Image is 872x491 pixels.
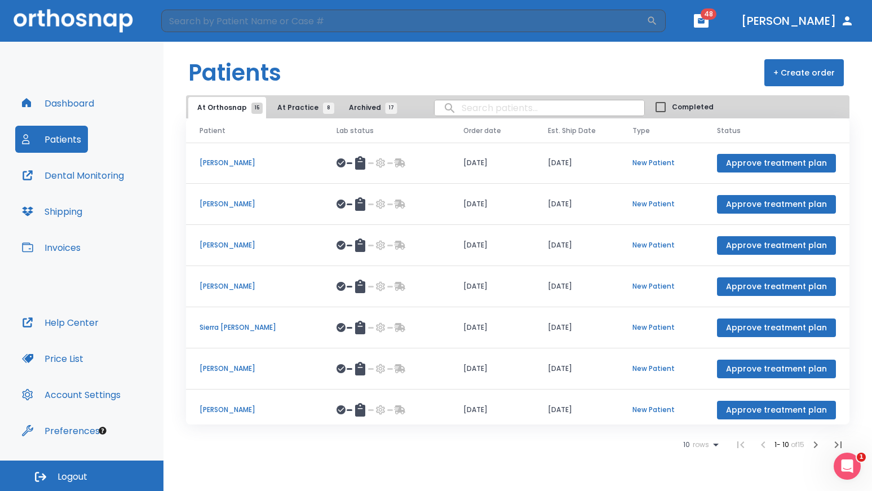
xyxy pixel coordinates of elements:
[632,158,690,168] p: New Patient
[15,234,87,261] button: Invoices
[161,10,647,32] input: Search by Patient Name or Case #
[717,277,836,296] button: Approve treatment plan
[450,143,534,184] td: [DATE]
[632,126,650,136] span: Type
[98,426,108,436] div: Tooltip anchor
[15,126,88,153] button: Patients
[188,97,402,118] div: tabs
[15,381,127,408] button: Account Settings
[277,103,329,113] span: At Practice
[15,309,105,336] button: Help Center
[450,225,534,266] td: [DATE]
[632,281,690,291] p: New Patient
[57,471,87,483] span: Logout
[534,266,619,307] td: [DATE]
[534,143,619,184] td: [DATE]
[386,103,397,114] span: 17
[717,401,836,419] button: Approve treatment plan
[774,440,791,449] span: 1 - 10
[701,8,716,20] span: 48
[200,158,309,168] p: [PERSON_NAME]
[683,441,690,449] span: 10
[632,405,690,415] p: New Patient
[737,11,858,31] button: [PERSON_NAME]
[15,345,90,372] button: Price List
[450,307,534,348] td: [DATE]
[717,154,836,172] button: Approve treatment plan
[251,103,263,114] span: 15
[200,240,309,250] p: [PERSON_NAME]
[200,405,309,415] p: [PERSON_NAME]
[337,126,374,136] span: Lab status
[200,322,309,333] p: Sierra [PERSON_NAME]
[450,184,534,225] td: [DATE]
[834,453,861,480] iframe: Intercom live chat
[690,441,709,449] span: rows
[764,59,844,86] button: + Create order
[200,126,225,136] span: Patient
[15,90,101,117] button: Dashboard
[534,390,619,431] td: [DATE]
[14,9,133,32] img: Orthosnap
[435,97,644,119] input: search
[717,126,741,136] span: Status
[717,236,836,255] button: Approve treatment plan
[534,307,619,348] td: [DATE]
[200,364,309,374] p: [PERSON_NAME]
[197,103,257,113] span: At Orthosnap
[188,56,281,90] h1: Patients
[534,225,619,266] td: [DATE]
[534,184,619,225] td: [DATE]
[548,126,596,136] span: Est. Ship Date
[632,199,690,209] p: New Patient
[349,103,391,113] span: Archived
[323,103,334,114] span: 8
[717,195,836,214] button: Approve treatment plan
[15,162,131,189] button: Dental Monitoring
[200,199,309,209] p: [PERSON_NAME]
[450,348,534,390] td: [DATE]
[632,240,690,250] p: New Patient
[632,364,690,374] p: New Patient
[857,453,866,462] span: 1
[791,440,804,449] span: of 15
[450,266,534,307] td: [DATE]
[450,390,534,431] td: [DATE]
[672,102,714,112] span: Completed
[534,348,619,390] td: [DATE]
[15,417,107,444] button: Preferences
[717,360,836,378] button: Approve treatment plan
[463,126,501,136] span: Order date
[632,322,690,333] p: New Patient
[15,198,89,225] button: Shipping
[200,281,309,291] p: [PERSON_NAME]
[717,319,836,337] button: Approve treatment plan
